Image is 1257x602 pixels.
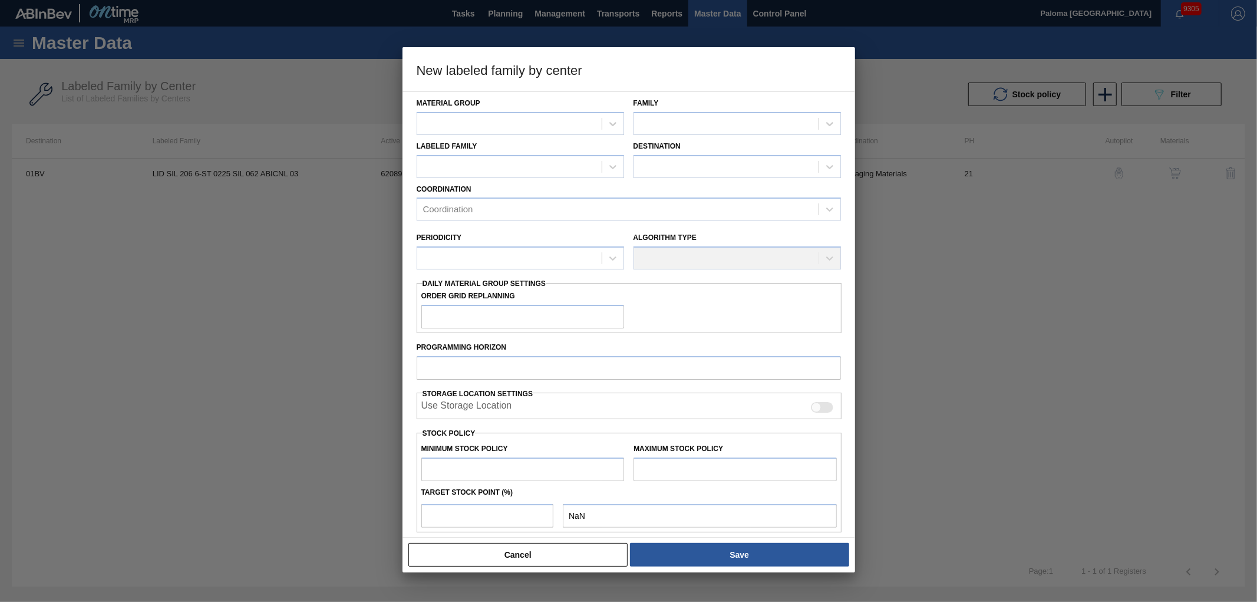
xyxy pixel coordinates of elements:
div: Coordination [423,205,473,215]
label: When enabled, the system will display stocks from different storage locations. [421,400,512,415]
button: Cancel [408,543,628,567]
label: Order Grid Replanning [421,288,625,305]
label: Maximum Stock Policy [634,445,723,453]
button: Save [630,543,849,567]
span: Daily Material Group Settings [423,279,546,288]
label: Algorithm Type [634,233,697,242]
label: Periodicity [417,233,462,242]
h3: New labeled family by center [402,47,855,92]
span: Storage Location Settings [423,390,533,398]
label: Material Group [417,99,480,107]
label: Labeled Family [417,142,477,150]
label: Target Stock Point (%) [421,488,513,496]
label: Stock Policy [423,429,476,437]
label: Coordination [417,185,471,193]
label: Programming Horizon [417,339,841,356]
label: Family [634,99,659,107]
label: Destination [634,142,681,150]
label: Minimum Stock Policy [421,445,508,453]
